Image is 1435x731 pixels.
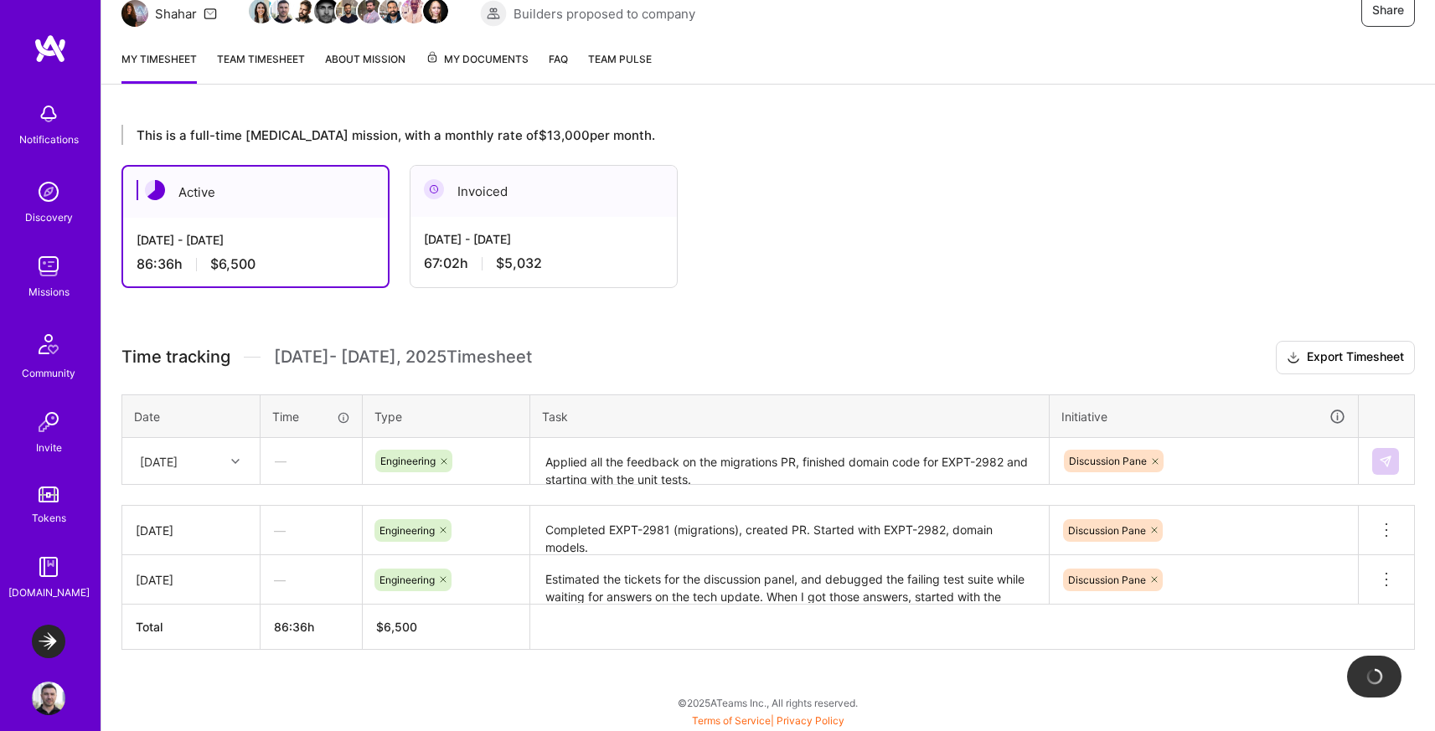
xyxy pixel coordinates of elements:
div: Community [22,364,75,382]
div: This is a full-time [MEDICAL_DATA] mission, with a monthly rate of $13,000 per month. [121,125,1341,145]
div: — [261,558,362,602]
span: Time tracking [121,347,230,368]
img: Active [145,180,165,200]
textarea: Estimated the tickets for the discussion panel, and debugged the failing test suite while waiting... [532,557,1047,603]
span: Engineering [380,455,436,467]
div: [DOMAIN_NAME] [8,584,90,601]
img: guide book [32,550,65,584]
div: Discovery [25,208,73,226]
textarea: Applied all the feedback on the migrations PR, finished domain code for EXPT-2982 and starting wi... [532,440,1047,484]
img: loading [1366,668,1383,685]
img: logo [34,33,67,64]
div: [DATE] [136,571,246,589]
th: Type [363,394,530,438]
span: $6,500 [210,255,256,273]
th: 86:36h [261,605,363,650]
div: Invite [36,439,62,456]
div: [DATE] [140,452,178,470]
div: Invoiced [410,166,677,217]
div: — [261,508,362,553]
div: null [1372,448,1401,475]
img: discovery [32,175,65,208]
span: Discussion Pane [1068,524,1146,537]
div: Active [123,167,388,218]
img: Invite [32,405,65,439]
i: icon Mail [204,7,217,20]
a: LaunchDarkly: Experimentation Delivery Team [28,625,70,658]
div: Notifications [19,131,79,148]
div: © 2025 ATeams Inc., All rights reserved. [101,682,1435,723]
i: icon Download [1287,349,1300,367]
div: Time [272,408,350,425]
span: My Documents [426,50,529,69]
div: 86:36 h [137,255,374,273]
span: Builders proposed to company [514,5,695,23]
th: Task [530,394,1050,438]
img: Invoiced [424,179,444,199]
a: My timesheet [121,50,197,84]
a: User Avatar [28,682,70,715]
img: teamwork [32,250,65,283]
textarea: Completed EXPT-2981 (migrations), created PR. Started with EXPT-2982, domain models. [532,507,1047,553]
div: [DATE] [136,522,246,539]
img: bell [32,97,65,131]
span: Engineering [379,574,435,586]
th: Date [122,394,261,438]
span: $5,032 [496,255,542,272]
span: Share [1372,2,1404,18]
div: Initiative [1061,407,1346,426]
img: Submit [1379,455,1392,468]
div: 67:02 h [424,255,663,272]
span: Discussion Pane [1068,574,1146,586]
button: Export Timesheet [1276,341,1415,374]
span: Engineering [379,524,435,537]
i: icon Chevron [231,457,240,466]
th: Total [122,605,261,650]
a: Team timesheet [217,50,305,84]
div: [DATE] - [DATE] [137,231,374,249]
a: Team Pulse [588,50,652,84]
img: Community [28,324,69,364]
span: | [692,714,844,727]
a: About Mission [325,50,405,84]
span: Team Pulse [588,53,652,65]
a: Terms of Service [692,714,771,727]
th: $6,500 [363,605,530,650]
div: Missions [28,283,70,301]
span: Discussion Pane [1069,455,1147,467]
a: My Documents [426,50,529,84]
a: FAQ [549,50,568,84]
div: Tokens [32,509,66,527]
div: Shahar [155,5,197,23]
img: User Avatar [32,682,65,715]
img: LaunchDarkly: Experimentation Delivery Team [32,625,65,658]
img: tokens [39,486,59,502]
a: Privacy Policy [777,714,844,727]
div: — [261,439,361,483]
div: [DATE] - [DATE] [424,230,663,248]
span: [DATE] - [DATE] , 2025 Timesheet [274,347,532,368]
